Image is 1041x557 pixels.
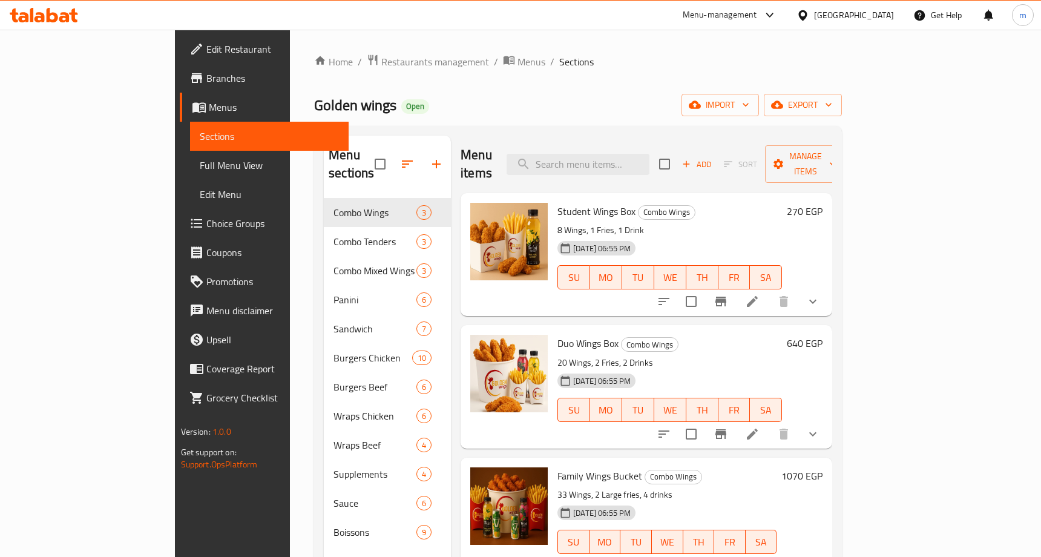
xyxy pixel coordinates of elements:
span: [DATE] 06:55 PM [568,243,635,254]
span: m [1019,8,1026,22]
button: show more [798,287,827,316]
span: 6 [417,410,431,422]
div: items [416,292,432,307]
span: Family Wings Bucket [557,467,642,485]
span: TU [625,533,647,551]
span: Sandwich [333,321,416,336]
button: TH [686,398,718,422]
span: Supplements [333,467,416,481]
nav: breadcrumb [314,54,842,70]
span: SU [563,269,585,286]
button: SA [750,398,782,422]
p: 20 Wings, 2 Fries, 2 Drinks [557,355,782,371]
span: TH [688,533,710,551]
span: Upsell [206,332,339,347]
img: Duo Wings Box [470,335,548,412]
span: 4 [417,440,431,451]
span: MO [595,269,617,286]
span: Manage items [775,149,836,179]
span: Sections [559,54,594,69]
span: MO [594,533,616,551]
span: Burgers Beef [333,380,416,394]
a: Edit menu item [745,427,760,441]
button: FR [714,530,746,554]
div: Combo Wings3 [324,198,451,227]
div: items [416,205,432,220]
span: Menu disclaimer [206,303,339,318]
span: TU [627,269,649,286]
span: Add [680,157,713,171]
div: items [416,263,432,278]
span: Student Wings Box [557,202,635,220]
div: Burgers Beef6 [324,372,451,401]
span: [DATE] 06:55 PM [568,375,635,387]
div: items [416,467,432,481]
div: Boissons9 [324,518,451,547]
div: Supplements4 [324,460,451,489]
a: Promotions [180,267,349,296]
span: 3 [417,236,431,248]
span: SU [563,401,585,419]
span: TH [691,269,714,286]
button: sort-choices [649,420,678,449]
span: Edit Menu [200,187,339,202]
div: Wraps Beef4 [324,430,451,460]
li: / [358,54,362,69]
span: WE [657,533,678,551]
span: Golden wings [314,91,396,119]
span: Panini [333,292,416,307]
div: [GEOGRAPHIC_DATA] [814,8,894,22]
a: Menu disclaimer [180,296,349,325]
span: Select all sections [367,151,393,177]
button: SU [557,265,590,289]
span: 3 [417,265,431,277]
a: Menus [180,93,349,122]
span: Edit Restaurant [206,42,339,56]
span: Combo Wings [622,338,678,352]
div: Burgers Chicken [333,351,412,365]
button: SU [557,530,589,554]
span: Open [401,101,429,111]
button: SA [750,265,782,289]
button: TH [683,530,715,554]
span: Wraps Beef [333,438,416,452]
div: items [416,409,432,423]
a: Edit Restaurant [180,35,349,64]
span: Coverage Report [206,361,339,376]
span: FR [723,269,746,286]
span: Duo Wings Box [557,334,619,352]
span: 10 [413,352,431,364]
span: Boissons [333,525,416,539]
h6: 640 EGP [787,335,823,352]
span: 6 [417,498,431,509]
span: Version: [181,424,211,440]
button: Add [677,155,716,174]
button: TH [686,265,718,289]
span: Sections [200,129,339,143]
div: items [416,438,432,452]
button: TU [622,398,654,422]
span: FR [719,533,741,551]
a: Sections [190,122,349,151]
button: Add section [422,150,451,179]
span: SA [755,269,777,286]
div: Open [401,99,429,114]
span: 3 [417,207,431,219]
button: import [681,94,759,116]
h2: Menu sections [329,146,375,182]
a: Support.OpsPlatform [181,456,258,472]
button: SA [746,530,777,554]
span: Branches [206,71,339,85]
div: items [416,321,432,336]
span: Combo Wings [333,205,416,220]
svg: Show Choices [806,294,820,309]
div: items [416,496,432,510]
button: WE [654,265,686,289]
button: MO [590,265,622,289]
span: Get support on: [181,444,237,460]
span: SU [563,533,585,551]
